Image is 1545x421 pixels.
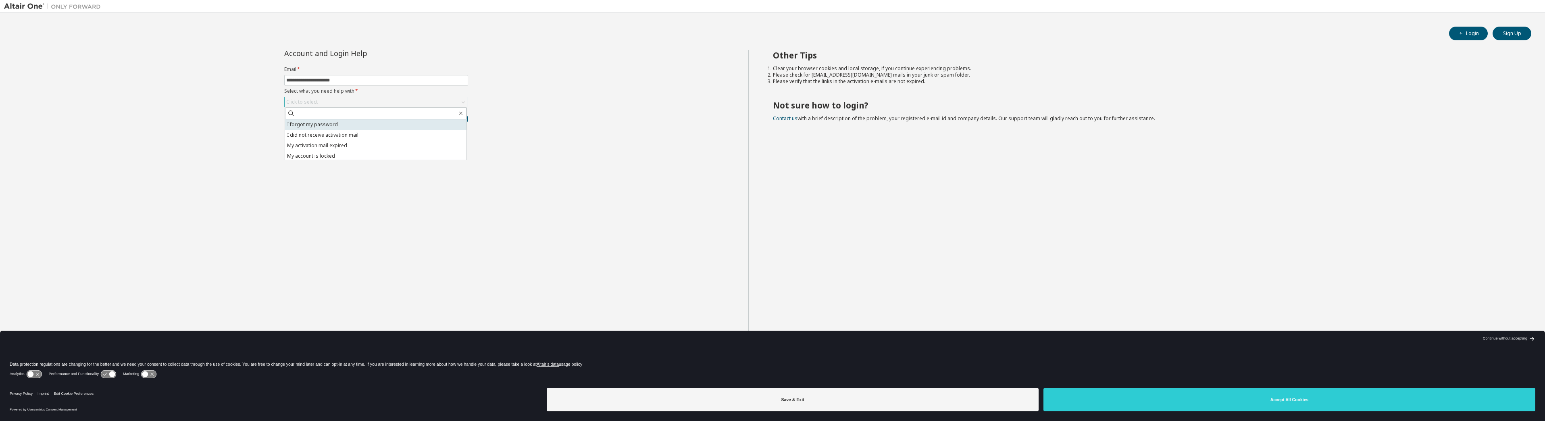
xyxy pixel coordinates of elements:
[285,119,466,130] li: I forgot my password
[1493,27,1531,40] button: Sign Up
[773,78,1517,85] li: Please verify that the links in the activation e-mails are not expired.
[284,66,468,73] label: Email
[773,65,1517,72] li: Clear your browser cookies and local storage, if you continue experiencing problems.
[284,50,431,56] div: Account and Login Help
[773,115,1155,122] span: with a brief description of the problem, your registered e-mail id and company details. Our suppo...
[284,88,468,94] label: Select what you need help with
[1449,27,1488,40] button: Login
[773,50,1517,60] h2: Other Tips
[4,2,105,10] img: Altair One
[773,100,1517,110] h2: Not sure how to login?
[286,99,318,105] div: Click to select
[773,72,1517,78] li: Please check for [EMAIL_ADDRESS][DOMAIN_NAME] mails in your junk or spam folder.
[773,115,797,122] a: Contact us
[285,97,468,107] div: Click to select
